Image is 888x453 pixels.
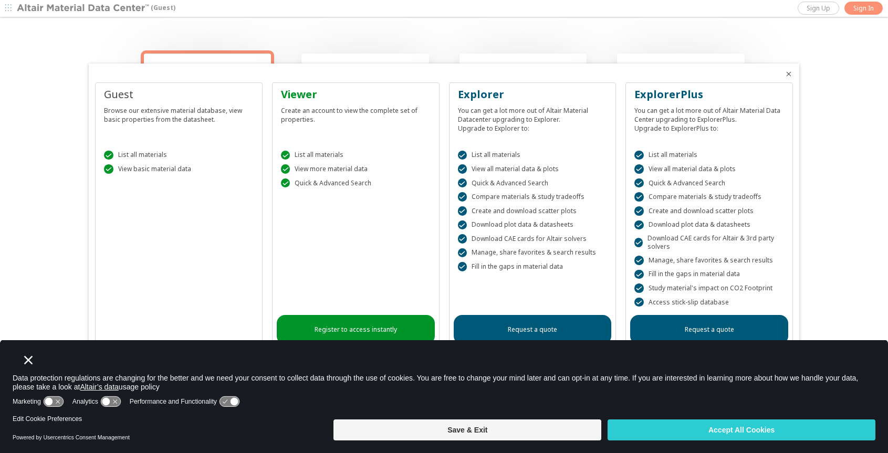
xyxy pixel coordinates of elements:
div: Download plot data & datasheets [458,220,608,230]
div:  [281,178,290,188]
div: Fill in the gaps in material data [458,262,608,271]
a: Request a quote [454,315,612,344]
div:  [281,164,290,174]
div:  [634,298,644,307]
div:  [634,151,644,160]
div: Create an account to view the complete set of properties. [281,102,431,124]
div:  [458,262,467,271]
div:  [634,220,644,230]
div: Create and download scatter plots [458,206,608,216]
a: Register to access instantly [277,315,435,344]
div:  [634,270,644,279]
a: Request a quote [630,315,788,344]
div: Manage, share favorites & search results [458,248,608,258]
div: View basic material data [104,164,254,174]
div: Compare materials & study tradeoffs [458,192,608,202]
div: List all materials [458,151,608,160]
div:  [634,283,644,293]
div: Quick & Advanced Search [281,178,431,188]
div:  [458,151,467,160]
div:  [634,178,644,188]
div:  [634,164,644,174]
div: Quick & Advanced Search [634,178,784,188]
div:  [634,256,644,265]
div:  [458,178,467,188]
div: Browse our extensive material database, view basic properties from the datasheet. [104,102,254,124]
button: Close [785,70,793,78]
div: List all materials [104,151,254,160]
div: Download plot data & datasheets [634,220,784,230]
div: Download CAE cards for Altair solvers [458,234,608,244]
div: Manage, share favorites & search results [634,256,784,265]
div:  [458,248,467,258]
div:  [458,234,467,244]
div: Quick & Advanced Search [458,178,608,188]
div: Access stick-slip database [634,298,784,307]
div: View all material data & plots [458,164,608,174]
div:  [634,238,643,247]
div: Explorer [458,87,608,102]
div: Fill in the gaps in material data [634,270,784,279]
div: Compare materials & study tradeoffs [634,192,784,202]
div: Create and download scatter plots [634,206,784,216]
div: Study material's impact on CO2 Footprint [634,283,784,293]
div: Viewer [281,87,431,102]
div: View all material data & plots [634,164,784,174]
div:  [458,192,467,202]
div:  [634,206,644,216]
div: List all materials [634,151,784,160]
div: ExplorerPlus [634,87,784,102]
div: View more material data [281,164,431,174]
div:  [281,151,290,160]
div:  [458,164,467,174]
div: You can get a lot more out of Altair Material Data Center upgrading to ExplorerPlus. Upgrade to E... [634,102,784,133]
div:  [104,151,113,160]
div: Download CAE cards for Altair & 3rd party solvers [634,234,784,251]
div: Guest [104,87,254,102]
div:  [458,206,467,216]
div: You can get a lot more out of Altair Material Datacenter upgrading to Explorer. Upgrade to Explor... [458,102,608,133]
div: List all materials [281,151,431,160]
div:  [458,220,467,230]
div:  [634,192,644,202]
div:  [104,164,113,174]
